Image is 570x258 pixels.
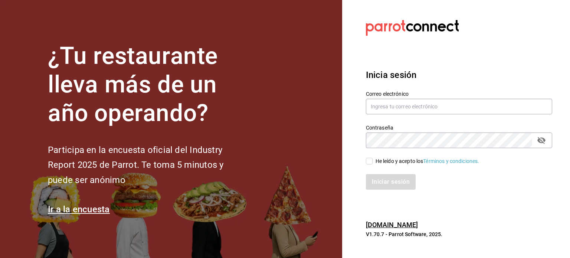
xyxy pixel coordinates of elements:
[48,42,248,127] h1: ¿Tu restaurante lleva más de un año operando?
[48,204,110,215] a: Ir a la encuesta
[366,91,552,97] label: Correo electrónico
[376,157,479,165] div: He leído y acepto los
[423,158,479,164] a: Términos y condiciones.
[366,231,552,238] p: V1.70.7 - Parrot Software, 2025.
[366,221,418,229] a: [DOMAIN_NAME]
[535,134,548,147] button: passwordField
[48,143,248,188] h2: Participa en la encuesta oficial del Industry Report 2025 de Parrot. Te toma 5 minutos y puede se...
[366,68,552,82] h3: Inicia sesión
[366,125,552,130] label: Contraseña
[366,99,552,114] input: Ingresa tu correo electrónico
